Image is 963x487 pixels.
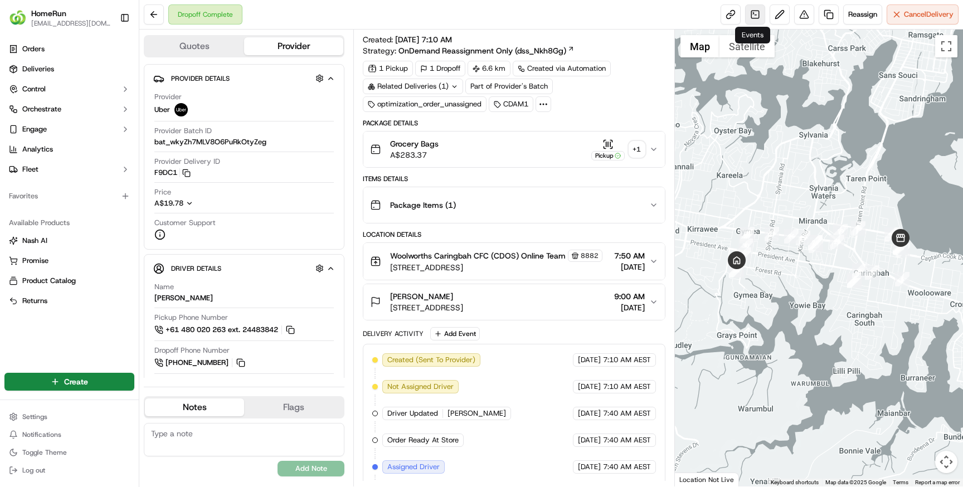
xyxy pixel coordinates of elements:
[4,252,134,270] button: Promise
[851,221,865,236] div: 18
[4,60,134,78] a: Deliveries
[22,84,46,94] span: Control
[22,256,48,266] span: Promise
[390,262,602,273] span: [STREET_ADDRESS]
[154,105,170,115] span: Uber
[4,427,134,442] button: Notifications
[614,250,645,261] span: 7:50 AM
[737,247,751,262] div: 31
[678,472,714,486] a: Open this area in Google Maps (opens a new window)
[363,45,575,56] div: Strategy:
[603,408,651,418] span: 7:40 AM AEST
[171,264,221,273] span: Driver Details
[154,293,213,303] div: [PERSON_NAME]
[893,479,908,485] a: Terms (opens in new tab)
[887,4,959,25] button: CancelDelivery
[64,376,88,387] span: Create
[145,398,244,416] button: Notes
[489,96,533,112] div: CDAM1
[603,462,651,472] span: 7:40 AM AEST
[390,291,453,302] span: [PERSON_NAME]
[935,35,957,57] button: Toggle fullscreen view
[578,355,601,365] span: [DATE]
[387,355,475,365] span: Created (Sent To Provider)
[578,408,601,418] span: [DATE]
[738,238,753,253] div: 30
[171,74,230,83] span: Provider Details
[154,324,296,336] a: +61 480 020 263 ext. 24483842
[578,435,601,445] span: [DATE]
[31,8,66,19] span: HomeRun
[4,4,115,31] button: HomeRunHomeRun[EMAIL_ADDRESS][DOMAIN_NAME]
[22,164,38,174] span: Fleet
[675,473,739,486] div: Location Not Live
[796,231,810,245] div: 25
[4,232,134,250] button: Nash AI
[154,218,216,228] span: Customer Support
[154,92,182,102] span: Provider
[830,235,844,249] div: 20
[4,214,134,232] div: Available Products
[808,235,823,250] div: 24
[363,174,665,183] div: Items Details
[4,409,134,425] button: Settings
[904,9,954,20] span: Cancel Delivery
[591,151,625,160] div: Pickup
[174,103,188,116] img: uber-new-logo.jpeg
[363,329,424,338] div: Delivery Activity
[166,325,278,335] span: +61 480 020 263 ext. 24483842
[398,45,575,56] a: OnDemand Reassignment Only (dss_Nkh8Gg)
[154,157,220,167] span: Provider Delivery ID
[22,276,76,286] span: Product Catalog
[154,282,174,292] span: Name
[363,119,665,128] div: Package Details
[363,284,664,320] button: [PERSON_NAME][STREET_ADDRESS]9:00 AM[DATE]
[825,479,886,485] span: Map data ©2025 Google
[4,272,134,290] button: Product Catalog
[4,40,134,58] a: Orders
[4,100,134,118] button: Orchestrate
[848,9,877,20] span: Reassign
[390,138,439,149] span: Grocery Bags
[771,479,819,486] button: Keyboard shortcuts
[591,139,645,160] button: Pickup+1
[387,408,438,418] span: Driver Updated
[22,466,45,475] span: Log out
[22,104,61,114] span: Orchestrate
[915,479,960,485] a: Report a map error
[387,382,454,392] span: Not Assigned Driver
[9,236,130,246] a: Nash AI
[22,448,67,457] span: Toggle Theme
[363,187,664,223] button: Package Items (1)
[603,355,651,365] span: 7:10 AM AEST
[603,435,651,445] span: 7:40 AM AEST
[154,345,230,355] span: Dropoff Phone Number
[390,250,566,261] span: Woolworths Caringbah CFC (CDOS) Online Team
[154,137,266,147] span: bat_wkyZh7MLV8O6PuRkOtyZeg
[740,229,754,244] div: 29
[935,451,957,473] button: Map camera controls
[614,291,645,302] span: 9:00 AM
[591,139,625,160] button: Pickup
[4,292,134,310] button: Returns
[363,61,413,76] div: 1 Pickup
[395,35,452,45] span: [DATE] 7:10 AM
[22,64,54,74] span: Deliveries
[154,126,212,136] span: Provider Batch ID
[166,358,228,368] span: [PHONE_NUMBER]
[22,144,53,154] span: Analytics
[22,124,47,134] span: Engage
[895,272,909,286] div: 6
[581,251,599,260] span: 8882
[31,19,111,28] button: [EMAIL_ADDRESS][DOMAIN_NAME]
[678,472,714,486] img: Google
[154,357,247,369] button: [PHONE_NUMBER]
[614,302,645,313] span: [DATE]
[513,61,611,76] a: Created via Automation
[22,430,61,439] span: Notifications
[847,273,862,288] div: 2
[578,462,601,472] span: [DATE]
[843,4,882,25] button: Reassign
